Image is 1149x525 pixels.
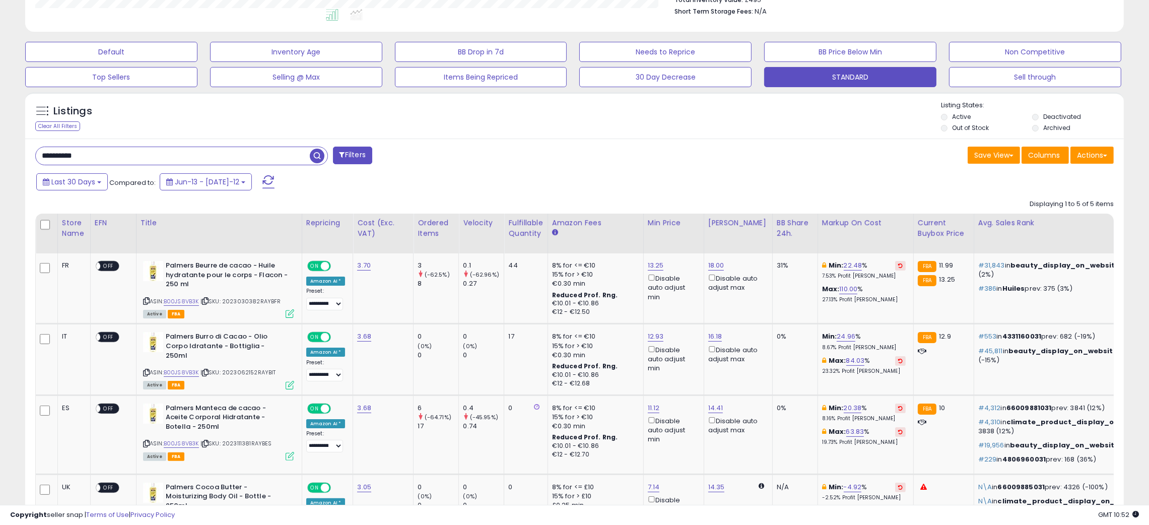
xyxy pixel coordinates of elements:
div: 0% [777,332,810,341]
div: Preset: [306,288,346,310]
div: €12 - €12.70 [552,450,636,459]
div: % [822,261,906,280]
button: 30 Day Decrease [579,67,752,87]
div: €12 - €12.68 [552,379,636,388]
span: N\A [978,482,992,492]
div: [PERSON_NAME] [708,218,768,228]
b: Min: [829,260,844,270]
th: The percentage added to the cost of goods (COGS) that forms the calculator for Min & Max prices. [818,214,913,253]
small: (-62.5%) [425,271,450,279]
span: #45,811 [978,346,1003,356]
div: BB Share 24h. [777,218,814,239]
a: -4.92 [844,482,862,492]
b: Palmers Manteca de cacao - Aceite Corporal Hidratante - Botella - 250ml [166,404,288,434]
span: OFF [100,333,116,342]
span: ON [308,404,321,413]
button: Non Competitive [949,42,1121,62]
div: % [822,404,906,422]
div: Amazon AI * [306,277,346,286]
a: Terms of Use [86,510,129,519]
div: ES [62,404,83,413]
span: 66009885031 [998,482,1045,492]
a: 12.93 [648,332,664,342]
span: OFF [100,262,116,271]
div: UK [62,483,83,492]
b: Max: [822,284,840,294]
img: 31A3j6eQvAL._SL40_.jpg [143,332,163,352]
a: B00JS8VB3K [164,297,199,306]
span: #4,310 [978,417,1001,427]
img: 31A3j6eQvAL._SL40_.jpg [143,483,163,503]
span: FBA [168,310,185,318]
button: Needs to Reprice [579,42,752,62]
a: 20.38 [844,403,862,413]
div: 15% for > €10 [552,413,636,422]
div: Markup on Cost [822,218,909,228]
small: (-64.71%) [425,413,451,421]
button: Default [25,42,197,62]
span: OFF [100,404,116,413]
div: 17 [508,332,539,341]
a: B00JS8VB3K [164,439,199,448]
span: OFF [329,404,346,413]
div: 15% for > €10 [552,342,636,351]
div: Disable auto adjust min [648,273,696,302]
a: 14.41 [708,403,723,413]
a: 3.68 [357,403,371,413]
img: 31A3j6eQvAL._SL40_.jpg [143,261,163,281]
div: Store Name [62,218,86,239]
div: 0 [508,483,539,492]
div: seller snap | | [10,510,175,520]
div: 8% for <= €10 [552,332,636,341]
a: Privacy Policy [130,510,175,519]
div: 0 [418,332,458,341]
span: 2025-08-12 10:52 GMT [1098,510,1139,519]
span: OFF [100,483,116,492]
a: 3.68 [357,332,371,342]
small: (-45.95%) [470,413,498,421]
div: Disable auto adjust max [708,273,765,292]
div: Disable auto adjust max [708,415,765,435]
span: OFF [329,483,346,492]
p: -2.52% Profit [PERSON_NAME] [822,494,906,501]
span: ON [308,483,321,492]
p: Listing States: [941,101,1124,110]
button: Jun-13 - [DATE]-12 [160,173,252,190]
span: 4806960031 [1002,454,1046,464]
b: Min: [829,482,844,492]
p: 27.13% Profit [PERSON_NAME] [822,296,906,303]
span: 4331160031 [1002,332,1042,341]
span: ON [308,333,321,342]
img: 31A3j6eQvAL._SL40_.jpg [143,404,163,424]
span: Compared to: [109,178,156,187]
div: 8 [418,279,458,288]
div: 0 [463,332,504,341]
div: €10.01 - €10.86 [552,299,636,308]
div: Disable auto adjust min [648,344,696,373]
small: FBA [918,261,936,272]
b: Max: [829,356,846,365]
div: €0.30 min [552,422,636,431]
button: Top Sellers [25,67,197,87]
span: OFF [329,262,346,271]
div: Amazon AI * [306,419,346,428]
button: Actions [1070,147,1114,164]
button: Items Being Repriced [395,67,567,87]
button: Last 30 Days [36,173,108,190]
b: Short Term Storage Fees: [674,7,753,16]
div: 0 [463,351,504,360]
span: beauty_display_on_website [1010,440,1119,450]
div: Preset: [306,359,346,382]
span: N/A [755,7,767,16]
div: ASIN: [143,332,294,388]
div: 0 [418,351,458,360]
button: STANDARD [764,67,936,87]
span: 12.9 [939,332,951,341]
button: Save View [968,147,1020,164]
div: €10.01 - €10.86 [552,442,636,450]
h5: Listings [53,104,92,118]
div: Title [141,218,298,228]
p: 7.53% Profit [PERSON_NAME] [822,273,906,280]
span: OFF [329,333,346,342]
div: % [822,427,906,446]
